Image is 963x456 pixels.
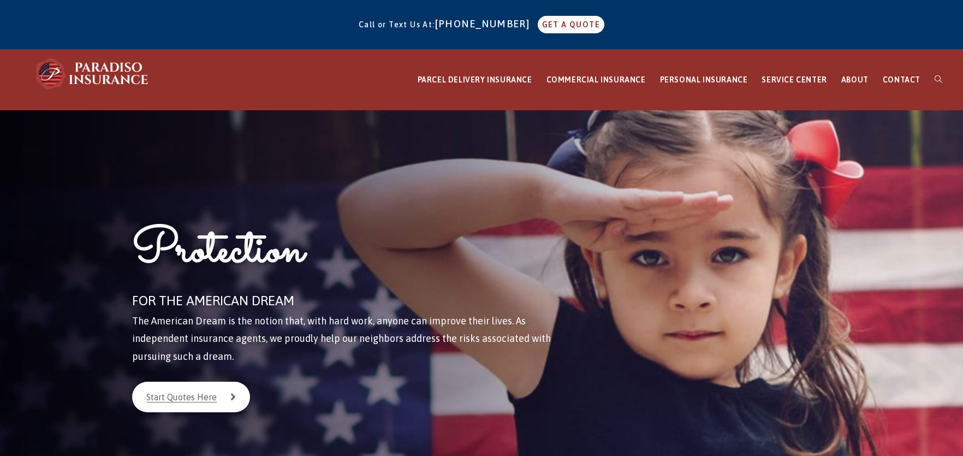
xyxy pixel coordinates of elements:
h1: Protection [132,220,556,289]
a: ABOUT [834,50,876,110]
a: PARCEL DELIVERY INSURANCE [411,50,539,110]
a: [PHONE_NUMBER] [435,18,536,29]
span: PARCEL DELIVERY INSURANCE [418,75,532,84]
a: GET A QUOTE [538,16,604,33]
span: COMMERCIAL INSURANCE [546,75,646,84]
a: Start Quotes Here [132,382,250,412]
span: PERSONAL INSURANCE [660,75,748,84]
span: The American Dream is the notion that, with hard work, anyone can improve their lives. As indepen... [132,315,551,362]
span: FOR THE AMERICAN DREAM [132,293,294,308]
a: COMMERCIAL INSURANCE [539,50,653,110]
span: CONTACT [883,75,920,84]
span: SERVICE CENTER [762,75,827,84]
span: Call or Text Us At: [359,20,435,29]
a: PERSONAL INSURANCE [653,50,755,110]
a: CONTACT [876,50,928,110]
img: Paradiso Insurance [33,57,153,90]
a: SERVICE CENTER [754,50,834,110]
span: ABOUT [841,75,869,84]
